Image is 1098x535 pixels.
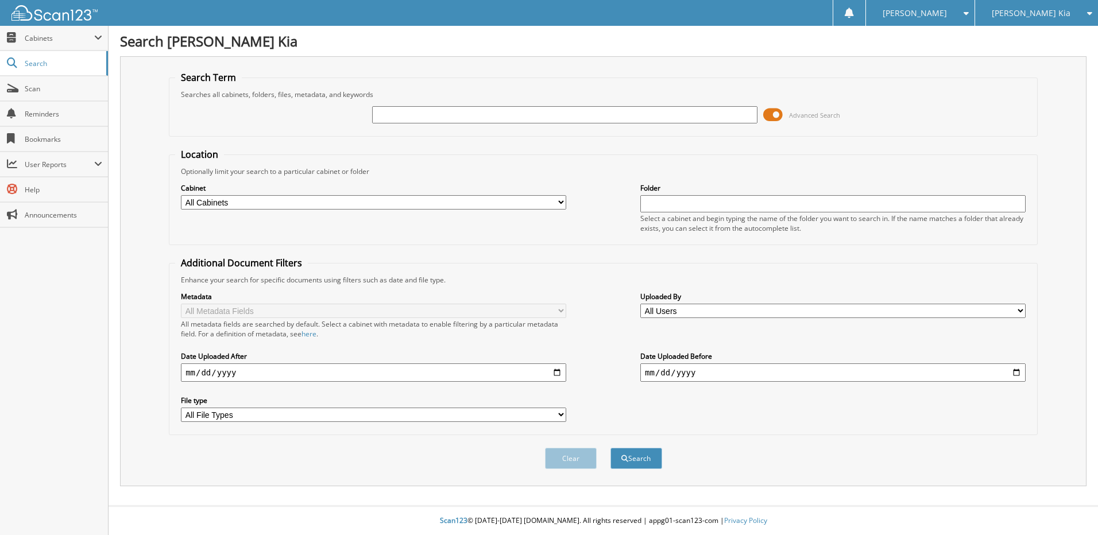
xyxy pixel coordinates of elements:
[181,319,566,339] div: All metadata fields are searched by default. Select a cabinet with metadata to enable filtering b...
[25,33,94,43] span: Cabinets
[25,84,102,94] span: Scan
[25,210,102,220] span: Announcements
[25,185,102,195] span: Help
[175,148,224,161] legend: Location
[640,363,1026,382] input: end
[640,183,1026,193] label: Folder
[25,109,102,119] span: Reminders
[109,507,1098,535] div: © [DATE]-[DATE] [DOMAIN_NAME]. All rights reserved | appg01-scan123-com |
[181,292,566,301] label: Metadata
[25,160,94,169] span: User Reports
[640,292,1026,301] label: Uploaded By
[640,351,1026,361] label: Date Uploaded Before
[610,448,662,469] button: Search
[640,214,1026,233] div: Select a cabinet and begin typing the name of the folder you want to search in. If the name match...
[789,111,840,119] span: Advanced Search
[175,275,1031,285] div: Enhance your search for specific documents using filters such as date and file type.
[301,329,316,339] a: here
[545,448,597,469] button: Clear
[175,166,1031,176] div: Optionally limit your search to a particular cabinet or folder
[181,351,566,361] label: Date Uploaded After
[25,59,100,68] span: Search
[181,363,566,382] input: start
[175,257,308,269] legend: Additional Document Filters
[724,515,767,525] a: Privacy Policy
[181,183,566,193] label: Cabinet
[11,5,98,21] img: scan123-logo-white.svg
[25,134,102,144] span: Bookmarks
[120,32,1087,51] h1: Search [PERSON_NAME] Kia
[883,10,947,17] span: [PERSON_NAME]
[1041,480,1098,535] iframe: Chat Widget
[440,515,467,525] span: Scan123
[175,71,242,84] legend: Search Term
[181,396,566,405] label: File type
[175,90,1031,99] div: Searches all cabinets, folders, files, metadata, and keywords
[992,10,1070,17] span: [PERSON_NAME] Kia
